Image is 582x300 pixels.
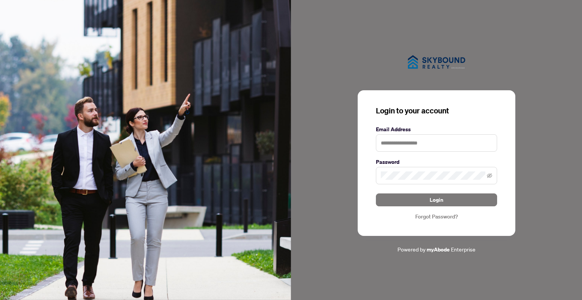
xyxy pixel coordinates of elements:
[376,193,497,206] button: Login
[451,246,476,253] span: Enterprise
[430,194,443,206] span: Login
[427,245,450,254] a: myAbode
[376,105,497,116] h3: Login to your account
[376,125,497,134] label: Email Address
[397,246,426,253] span: Powered by
[487,173,492,178] span: eye-invisible
[376,212,497,221] a: Forgot Password?
[376,158,497,166] label: Password
[399,46,474,78] img: ma-logo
